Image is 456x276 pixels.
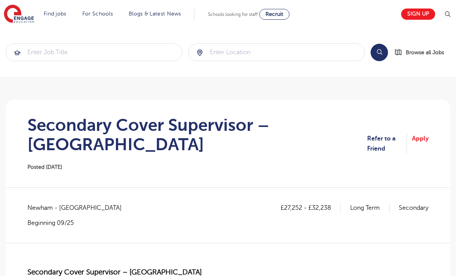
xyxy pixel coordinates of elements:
[394,48,450,57] a: Browse all Jobs
[129,11,181,17] a: Blogs & Latest News
[189,44,364,61] input: Submit
[27,115,367,154] h1: Secondary Cover Supervisor – [GEOGRAPHIC_DATA]
[27,268,202,276] span: Secondary Cover Supervisor – [GEOGRAPHIC_DATA]
[281,203,341,213] p: £27,252 - £32,238
[406,48,444,57] span: Browse all Jobs
[367,134,407,154] a: Refer to a Friend
[188,43,365,61] div: Submit
[265,11,283,17] span: Recruit
[208,12,258,17] span: Schools looking for staff
[6,43,182,61] div: Submit
[6,44,182,61] input: Submit
[399,203,429,213] p: Secondary
[27,219,129,227] p: Beginning 09/25
[259,9,289,20] a: Recruit
[27,164,62,170] span: Posted [DATE]
[371,44,388,61] button: Search
[44,11,66,17] a: Find jobs
[412,134,429,154] a: Apply
[401,9,435,20] a: Sign up
[82,11,113,17] a: For Schools
[4,5,34,24] img: Engage Education
[27,203,129,213] span: Newham - [GEOGRAPHIC_DATA]
[350,203,390,213] p: Long Term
